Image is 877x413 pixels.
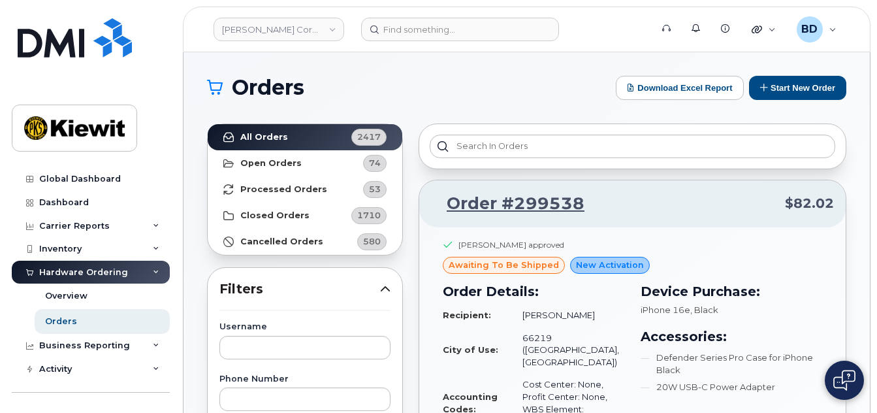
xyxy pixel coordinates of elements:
span: New Activation [576,259,644,271]
h3: Order Details: [443,282,625,301]
span: 580 [363,235,381,248]
label: Phone Number [219,375,391,384]
h3: Accessories: [641,327,823,346]
span: 53 [369,183,381,195]
li: Defender Series Pro Case for iPhone Black [641,352,823,376]
a: Order #299538 [431,192,584,216]
strong: Open Orders [240,158,302,169]
span: awaiting to be shipped [449,259,559,271]
strong: Closed Orders [240,210,310,221]
input: Search in orders [430,135,835,158]
span: 1710 [357,209,381,222]
span: Filters [219,280,380,299]
strong: Recipient: [443,310,491,320]
strong: City of Use: [443,344,498,355]
label: Username [219,323,391,331]
span: 2417 [357,131,381,143]
button: Download Excel Report [616,76,744,100]
span: 74 [369,157,381,169]
td: [PERSON_NAME] [511,304,625,327]
li: 20W USB-C Power Adapter [641,381,823,393]
strong: All Orders [240,132,288,142]
strong: Cancelled Orders [240,237,323,247]
span: $82.02 [785,194,834,213]
a: All Orders2417 [208,124,402,150]
span: , Black [690,305,718,315]
a: Processed Orders53 [208,176,402,203]
h3: Device Purchase: [641,282,823,301]
td: 66219 ([GEOGRAPHIC_DATA], [GEOGRAPHIC_DATA]) [511,327,625,374]
a: Cancelled Orders580 [208,229,402,255]
a: Closed Orders1710 [208,203,402,229]
span: iPhone 16e [641,305,690,315]
a: Open Orders74 [208,150,402,176]
div: [PERSON_NAME] approved [458,239,564,250]
button: Start New Order [749,76,846,100]
strong: Processed Orders [240,184,327,195]
img: Open chat [833,370,855,391]
span: Orders [232,78,304,97]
